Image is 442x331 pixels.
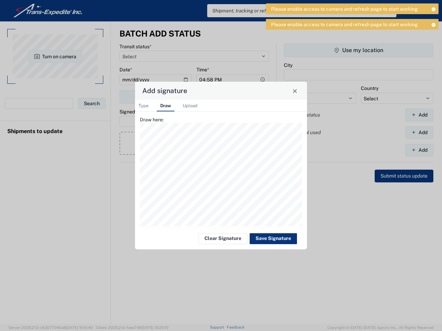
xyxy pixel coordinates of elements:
h4: Add signature [142,86,187,96]
p: Draw here: [140,117,302,123]
button: Save Signature [250,233,297,244]
button: Clear Signature [199,233,247,244]
span: Type [138,103,148,108]
span: Draw [160,103,171,108]
button: Close [290,86,300,96]
span: Please enable access to camera and refresh page to start working [271,6,418,12]
span: Please enable access to camera and refresh page to start working [271,21,418,28]
span: Upload [183,103,198,108]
